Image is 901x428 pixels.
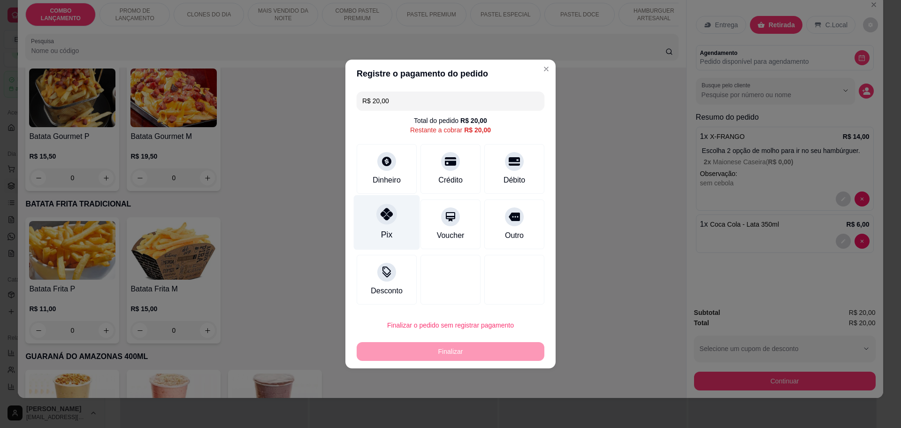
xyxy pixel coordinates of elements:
div: Outro [505,230,524,241]
div: Total do pedido [414,116,487,125]
div: Voucher [437,230,465,241]
div: Dinheiro [373,175,401,186]
header: Registre o pagamento do pedido [345,60,556,88]
div: Pix [381,229,392,241]
div: Crédito [438,175,463,186]
input: Ex.: hambúrguer de cordeiro [362,92,539,110]
button: Close [539,61,554,76]
div: R$ 20,00 [460,116,487,125]
div: R$ 20,00 [464,125,491,135]
div: Débito [504,175,525,186]
button: Finalizar o pedido sem registrar pagamento [357,316,544,335]
div: Desconto [371,285,403,297]
div: Restante a cobrar [410,125,491,135]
